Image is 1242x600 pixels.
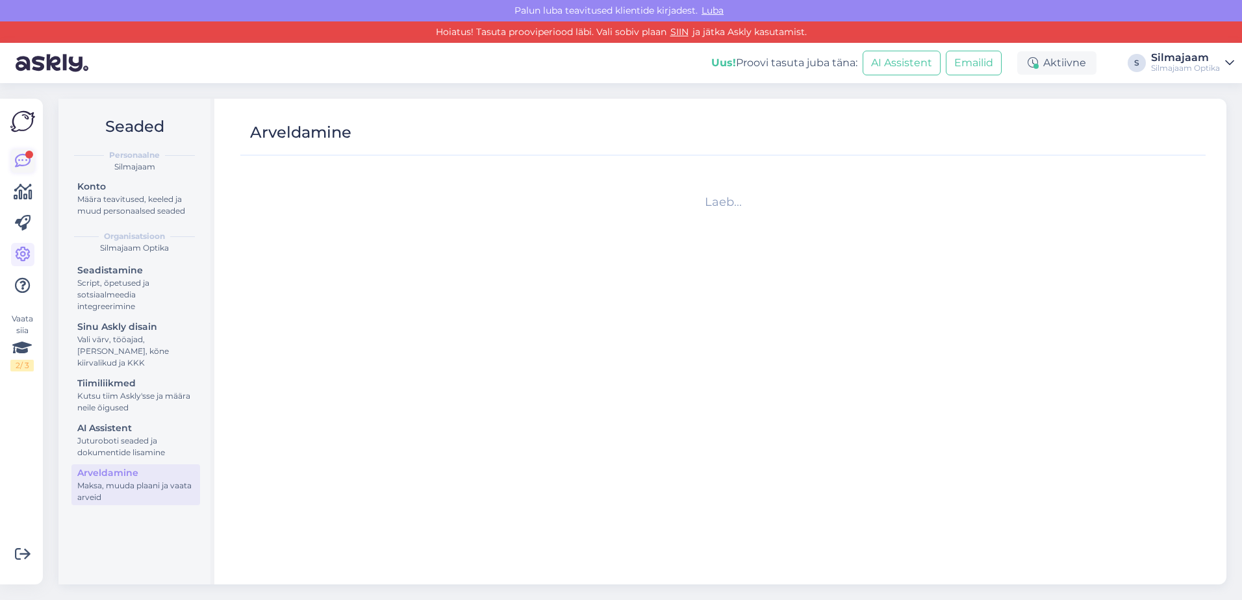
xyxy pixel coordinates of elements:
[863,51,941,75] button: AI Assistent
[1151,53,1234,73] a: SilmajaamSilmajaam Optika
[71,178,200,219] a: KontoMäära teavitused, keeled ja muud personaalsed seaded
[711,55,857,71] div: Proovi tasuta juba täna:
[946,51,1002,75] button: Emailid
[77,435,194,458] div: Juturoboti seaded ja dokumentide lisamine
[250,120,351,145] div: Arveldamine
[69,242,200,254] div: Silmajaam Optika
[71,262,200,314] a: SeadistamineScript, õpetused ja sotsiaalmeedia integreerimine
[71,375,200,416] a: TiimiliikmedKutsu tiim Askly'sse ja määra neile õigused
[109,149,160,161] b: Personaalne
[71,419,200,460] a: AI AssistentJuturoboti seaded ja dokumentide lisamine
[10,109,35,134] img: Askly Logo
[77,194,194,217] div: Määra teavitused, keeled ja muud personaalsed seaded
[1151,53,1220,63] div: Silmajaam
[666,26,692,38] a: SIIN
[77,334,194,369] div: Vali värv, tööajad, [PERSON_NAME], kõne kiirvalikud ja KKK
[77,320,194,334] div: Sinu Askly disain
[69,114,200,139] h2: Seaded
[10,360,34,371] div: 2 / 3
[71,318,200,371] a: Sinu Askly disainVali värv, tööajad, [PERSON_NAME], kõne kiirvalikud ja KKK
[1017,51,1096,75] div: Aktiivne
[71,464,200,505] a: ArveldamineMaksa, muuda plaani ja vaata arveid
[77,466,194,480] div: Arveldamine
[711,56,736,69] b: Uus!
[1151,63,1220,73] div: Silmajaam Optika
[77,421,194,435] div: AI Assistent
[246,194,1200,211] div: Laeb...
[77,277,194,312] div: Script, õpetused ja sotsiaalmeedia integreerimine
[77,377,194,390] div: Tiimiliikmed
[77,180,194,194] div: Konto
[77,264,194,277] div: Seadistamine
[1128,54,1146,72] div: S
[10,313,34,371] div: Vaata siia
[698,5,728,16] span: Luba
[77,390,194,414] div: Kutsu tiim Askly'sse ja määra neile õigused
[104,231,165,242] b: Organisatsioon
[77,480,194,503] div: Maksa, muuda plaani ja vaata arveid
[69,161,200,173] div: Silmajaam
